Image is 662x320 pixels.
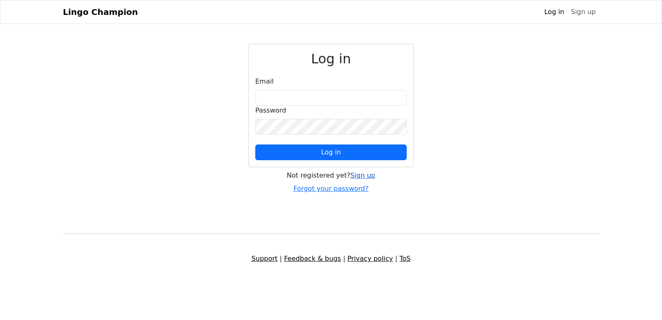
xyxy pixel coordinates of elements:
[255,51,407,67] h2: Log in
[348,255,393,262] a: Privacy policy
[58,254,604,264] div: | | |
[255,77,273,87] label: Email
[252,255,278,262] a: Support
[350,171,375,179] a: Sign up
[284,255,341,262] a: Feedback & bugs
[321,148,341,156] span: Log in
[248,171,414,180] div: Not registered yet?
[541,4,567,20] a: Log in
[293,185,369,192] a: Forgot your password?
[63,4,138,20] a: Lingo Champion
[255,106,286,115] label: Password
[399,255,410,262] a: ToS
[568,4,599,20] a: Sign up
[255,144,407,160] button: Log in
